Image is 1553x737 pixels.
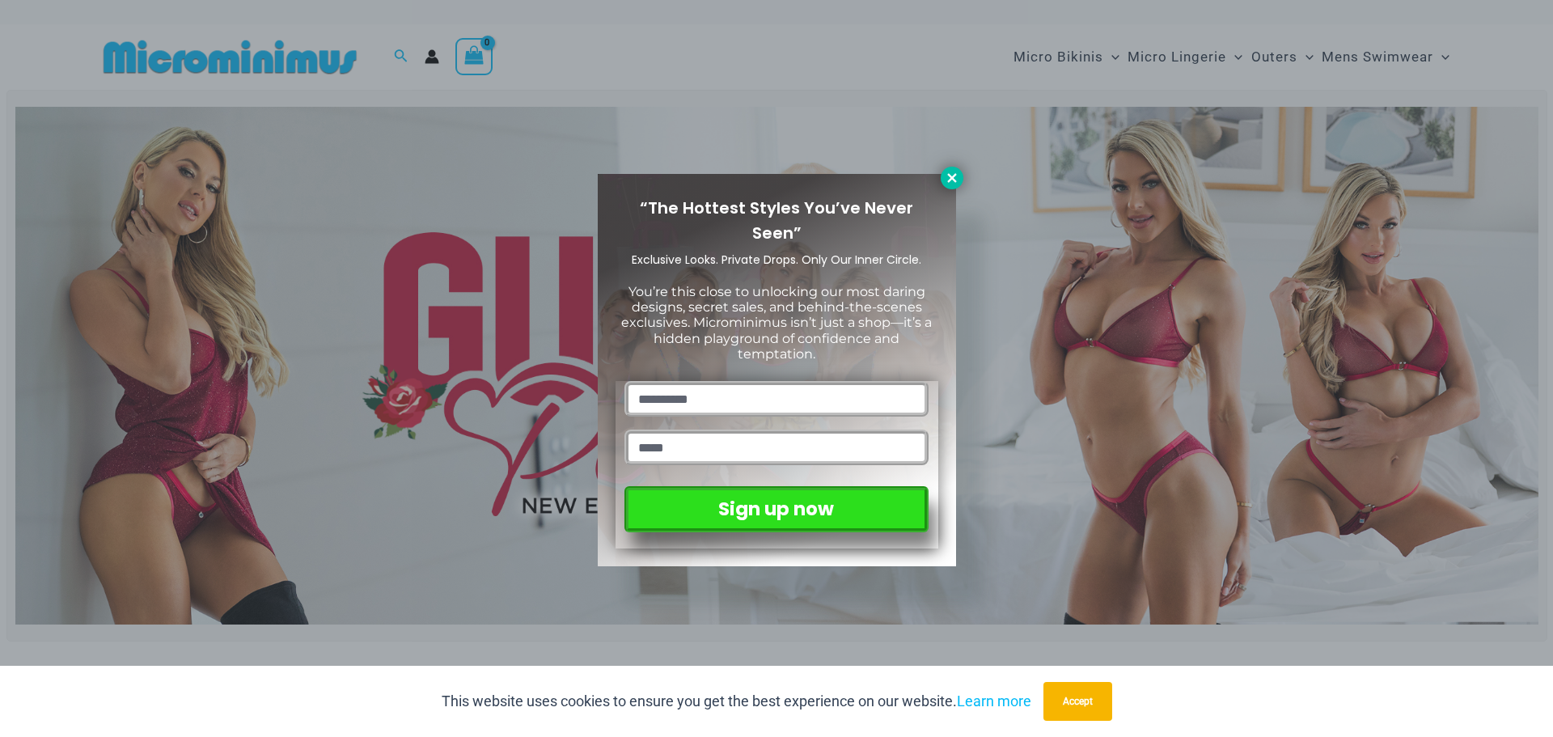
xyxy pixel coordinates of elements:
[442,689,1031,714] p: This website uses cookies to ensure you get the best experience on our website.
[1043,682,1112,721] button: Accept
[640,197,913,244] span: “The Hottest Styles You’ve Never Seen”
[957,693,1031,709] a: Learn more
[621,284,932,362] span: You’re this close to unlocking our most daring designs, secret sales, and behind-the-scenes exclu...
[632,252,921,268] span: Exclusive Looks. Private Drops. Only Our Inner Circle.
[624,486,928,532] button: Sign up now
[941,167,963,189] button: Close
